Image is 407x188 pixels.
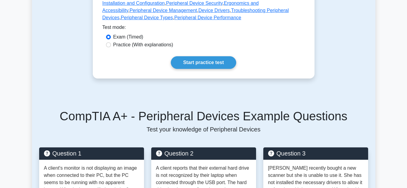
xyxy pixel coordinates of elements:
[171,56,236,69] a: Start practice test
[130,8,197,13] a: Peripheral Device Management
[44,150,139,157] h5: Question 1
[102,24,305,33] div: Test mode:
[174,15,241,20] a: Peripheral Device Performance
[268,150,363,157] h5: Question 3
[113,33,143,41] label: Exam (Timed)
[156,150,251,157] h5: Question 2
[39,109,368,123] h5: CompTIA A+ - Peripheral Devices Example Questions
[166,1,222,6] a: Peripheral Device Security
[39,126,368,133] p: Test your knowledge of Peripheral Devices
[198,8,230,13] a: Device Drivers
[113,41,173,48] label: Practice (With explanations)
[121,15,173,20] a: Peripheral Device Types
